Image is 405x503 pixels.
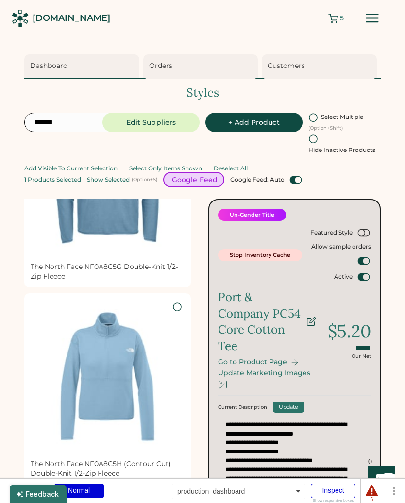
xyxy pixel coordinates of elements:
[54,484,104,498] div: Normal
[12,10,29,27] img: Rendered Logo - Screens
[30,61,136,71] div: Dashboard
[366,497,378,502] div: 6
[311,243,371,251] div: Allow sample orders
[87,176,130,183] div: Show Selected
[328,319,371,343] div: $5.20
[205,113,303,132] button: + Add Product
[218,369,310,377] div: Update Marketing Images
[172,484,305,499] div: production_dashboard
[163,172,224,187] button: Google Feed
[321,114,363,120] div: Select Multiple
[31,300,185,453] img: Api-URL-2024-10-03T03-24-18-632_clipped_rev_1.jpeg
[308,125,343,131] div: (Option+Shift)
[340,14,344,23] div: 5
[218,358,287,366] div: Go to Product Page
[33,12,110,24] div: [DOMAIN_NAME]
[214,165,248,172] div: Deselect All
[334,273,353,281] div: Active
[24,176,81,183] div: 1 Products Selected
[218,404,267,411] div: Current Description
[359,459,401,501] iframe: Front Chat
[311,499,355,503] div: Show responsive boxes
[218,249,302,261] button: Stop Inventory Cache
[310,229,353,237] div: Featured Style
[311,484,355,498] div: Inspect
[132,177,157,183] div: (Option+S)
[308,147,375,153] div: Hide Inactive Products
[230,176,285,184] div: Google Feed: Auto
[218,209,286,221] button: Un-Gender Title
[102,113,200,132] button: Edit Suppliers
[268,61,374,71] div: Customers
[31,459,185,478] div: The North Face NF0A8C5H (Contour Cut) Double-Knit 1/2-Zip Fleece
[218,289,301,354] div: Port & Company PC54 Core Cotton Tee
[10,479,40,494] div: Debugger
[149,61,255,71] div: Orders
[24,84,381,101] div: Styles
[31,262,185,281] div: The North Face NF0A8C5G Double-Knit 1/2-Zip Fleece
[288,174,303,186] button: This toggle switches on/off the automatic updating of product schema for the google merchant cent...
[129,165,202,172] div: Select Only Items Shown
[273,402,304,413] button: Update
[24,165,118,172] div: Add Visible To Current Selection
[352,353,371,360] div: Our Net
